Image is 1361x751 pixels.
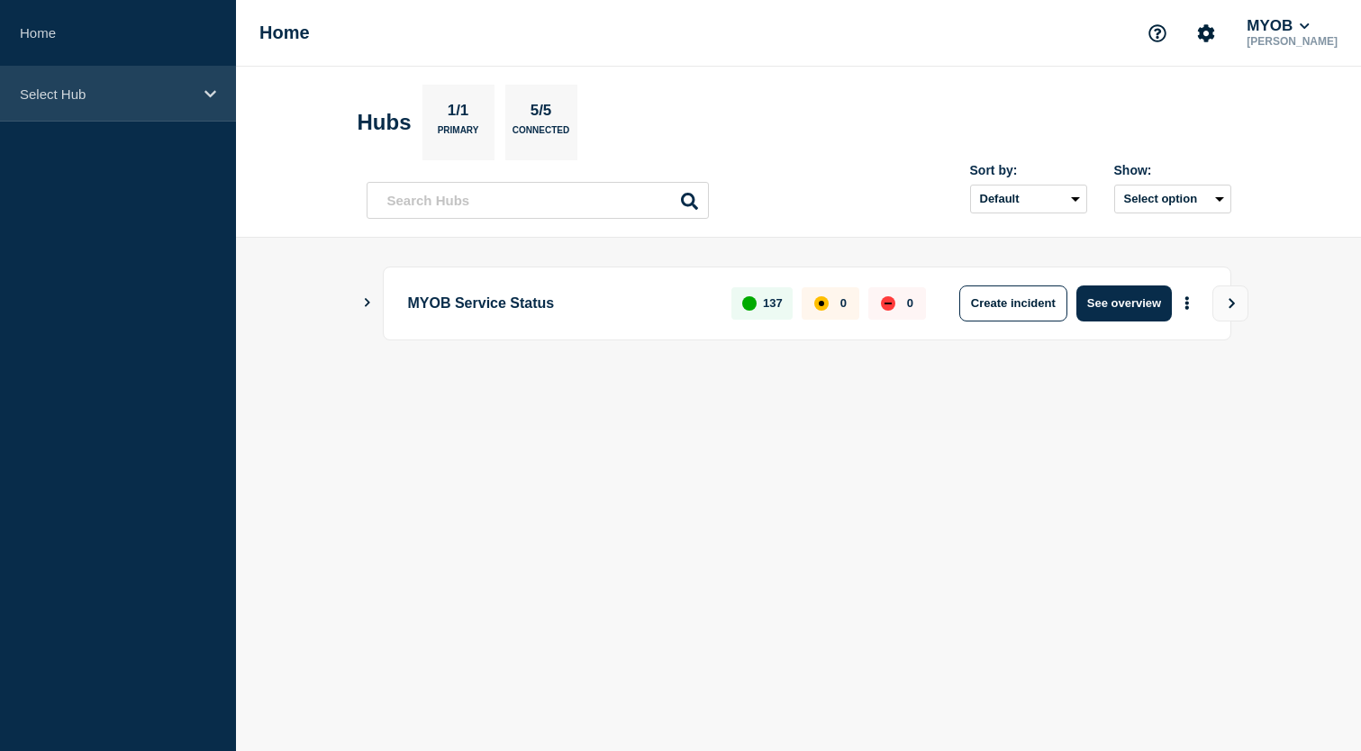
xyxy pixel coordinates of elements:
input: Search Hubs [367,182,709,219]
h2: Hubs [358,110,412,135]
p: 1/1 [440,102,476,125]
p: Connected [513,125,569,144]
div: affected [814,296,829,311]
p: [PERSON_NAME] [1243,35,1341,48]
div: Show: [1114,163,1231,177]
p: MYOB Service Status [408,285,712,321]
select: Sort by [970,185,1087,213]
button: Create incident [959,285,1067,321]
p: 137 [763,296,783,310]
button: More actions [1175,286,1199,320]
button: Account settings [1187,14,1225,52]
button: Show Connected Hubs [363,296,372,310]
div: Sort by: [970,163,1087,177]
button: MYOB [1243,17,1313,35]
p: Primary [438,125,479,144]
p: 0 [840,296,847,310]
button: Select option [1114,185,1231,213]
p: Select Hub [20,86,193,102]
p: 0 [907,296,913,310]
p: 5/5 [523,102,558,125]
button: View [1212,285,1248,321]
div: up [742,296,757,311]
button: See overview [1076,285,1172,321]
div: down [881,296,895,311]
button: Support [1139,14,1176,52]
h1: Home [259,23,310,43]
